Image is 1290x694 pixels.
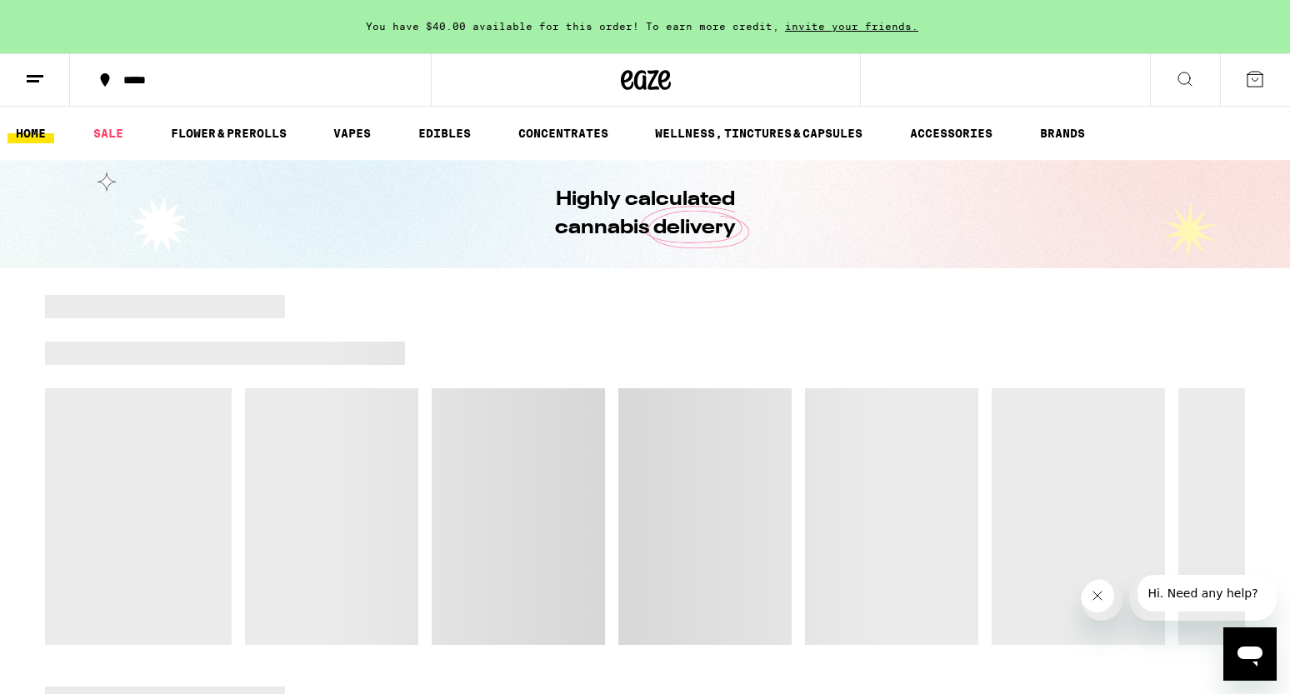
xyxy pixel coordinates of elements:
a: SALE [85,123,132,143]
iframe: Message from company [1129,575,1277,621]
span: You have $40.00 available for this order! To earn more credit, [366,21,779,32]
a: VAPES [325,123,379,143]
a: ACCESSORIES [902,123,1001,143]
a: FLOWER & PREROLLS [162,123,295,143]
iframe: Button to launch messaging window [1223,627,1277,681]
a: CONCENTRATES [510,123,617,143]
a: HOME [7,123,54,143]
iframe: Close message [1081,579,1122,621]
span: invite your friends. [779,21,924,32]
h1: Highly calculated cannabis delivery [507,186,782,242]
a: WELLNESS, TINCTURES & CAPSULES [647,123,871,143]
a: BRANDS [1032,123,1093,143]
a: EDIBLES [410,123,479,143]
